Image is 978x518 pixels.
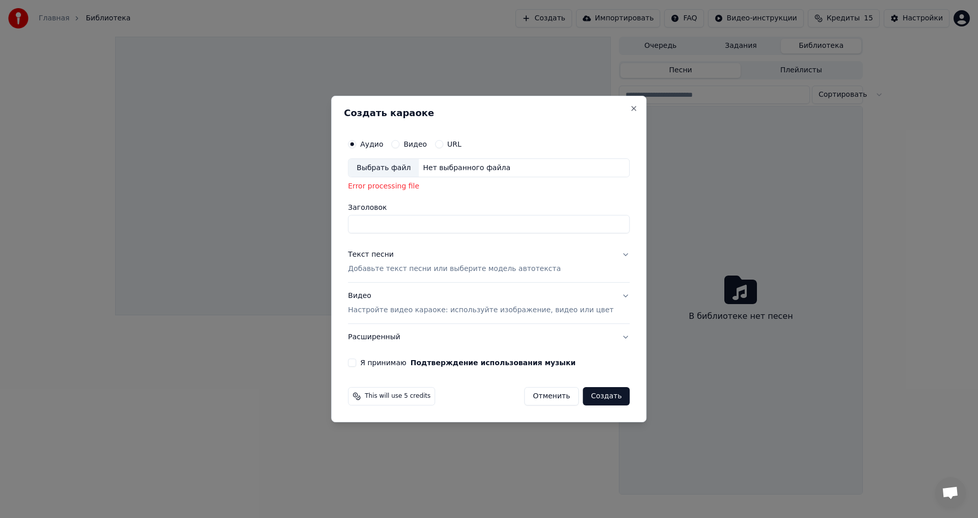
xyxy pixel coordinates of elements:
button: Расширенный [348,324,630,350]
button: Создать [583,387,630,405]
label: URL [447,141,461,148]
div: Error processing file [348,182,630,192]
button: Я принимаю [411,359,576,366]
div: Текст песни [348,250,394,260]
div: Видео [348,291,613,315]
div: Выбрать файл [348,159,419,177]
button: Текст песниДобавьте текст песни или выберите модель автотекста [348,242,630,283]
label: Я принимаю [360,359,576,366]
button: Отменить [524,387,579,405]
p: Добавьте текст песни или выберите модель автотекста [348,264,561,275]
label: Аудио [360,141,383,148]
label: Заголовок [348,204,630,211]
label: Видео [403,141,427,148]
button: ВидеоНастройте видео караоке: используйте изображение, видео или цвет [348,283,630,323]
h2: Создать караоке [344,108,634,118]
div: Нет выбранного файла [419,163,514,173]
span: This will use 5 credits [365,392,430,400]
p: Настройте видео караоке: используйте изображение, видео или цвет [348,305,613,315]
